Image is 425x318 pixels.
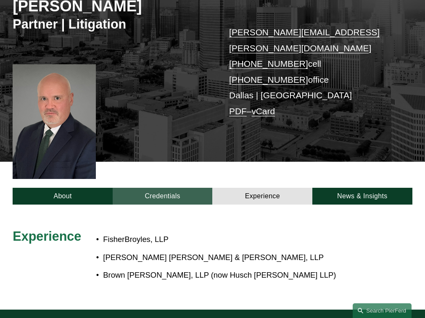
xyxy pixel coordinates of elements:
[113,188,213,205] a: Credentials
[212,188,312,205] a: Experience
[229,106,247,116] a: PDF
[13,16,212,32] h3: Partner | Litigation
[103,232,362,246] p: FisherBroyles, LLP
[251,106,275,116] a: vCard
[13,188,113,205] a: About
[13,229,81,243] span: Experience
[103,268,362,282] p: Brown [PERSON_NAME], LLP (now Husch [PERSON_NAME] LLP)
[353,303,412,318] a: Search this site
[229,75,308,84] a: [PHONE_NUMBER]
[229,59,308,68] a: [PHONE_NUMBER]
[312,188,412,205] a: News & Insights
[229,24,396,119] p: cell office Dallas | [GEOGRAPHIC_DATA] –
[229,27,380,53] a: [PERSON_NAME][EMAIL_ADDRESS][PERSON_NAME][DOMAIN_NAME]
[103,250,362,264] p: [PERSON_NAME] [PERSON_NAME] & [PERSON_NAME], LLP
